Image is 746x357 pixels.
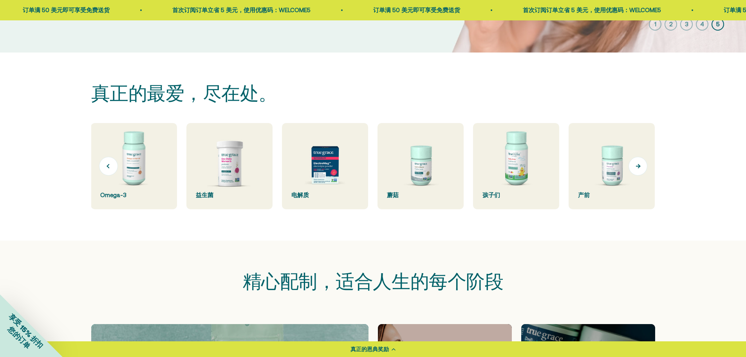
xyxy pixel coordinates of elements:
[91,123,177,209] a: Omega-3
[649,18,661,31] button: 1
[186,123,273,209] a: 益生菌
[100,192,126,198] font: Omega-3
[473,123,559,209] a: 孩子们
[515,7,654,13] font: 首次订阅订单立省 5 美元，使用优惠码：WELCOME5
[196,192,213,198] font: 益生菌
[569,123,655,209] a: 产前
[243,269,503,295] font: 精心配制，适合人生的每个阶段
[696,18,708,31] button: 4
[350,345,389,353] font: 真正的恩典奖励
[387,192,399,198] font: 蘑菇
[6,325,32,351] font: 您的订单
[578,192,590,198] font: 产前
[291,192,309,198] font: 电解质
[712,18,724,31] button: 5
[15,7,102,13] font: 订单满 50 美元即可享受免费送货
[680,18,693,31] button: 3
[665,18,677,31] button: 2
[482,192,500,198] font: 孩子们
[282,123,368,209] a: 电解质
[366,7,453,13] font: 订单满 50 美元即可享受免费送货
[7,312,45,350] font: 享受 15% 折扣
[378,123,464,209] a: 蘑菇
[165,7,303,13] font: 首次订阅订单立省 5 美元，使用优惠码：WELCOME5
